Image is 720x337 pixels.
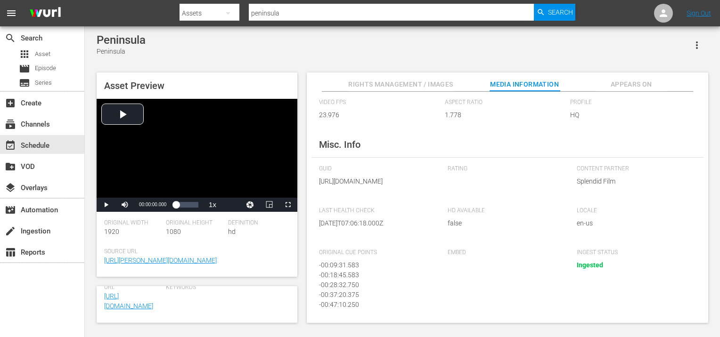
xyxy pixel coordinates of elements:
[35,78,52,88] span: Series
[577,177,691,186] span: Splendid Film
[448,218,562,228] span: false
[319,207,434,215] span: Last Health Check
[139,202,166,207] span: 00:00:00.000
[23,2,68,24] img: ans4CAIJ8jUAAAAAAAAAAAAAAAAAAAAAAAAgQb4GAAAAAAAAAAAAAAAAAAAAAAAAJMjXAAAAAAAAAAAAAAAAAAAAAAAAgAT5G...
[319,260,429,270] div: - 00:09:31.583
[596,79,667,90] span: Appears On
[319,165,434,173] span: GUID
[577,261,603,269] span: Ingested
[570,99,691,106] span: Profile
[5,247,16,258] span: Reports
[448,165,562,173] span: Rating
[319,290,429,300] div: - 00:37:20.375
[104,284,161,291] span: Url
[319,270,429,280] div: - 00:18:45.583
[260,198,278,212] button: Picture-in-Picture
[176,202,198,208] div: Progress Bar
[577,249,691,257] span: Ingest Status
[97,33,146,47] div: Peninsula
[577,207,691,215] span: Locale
[5,182,16,193] span: Overlays
[448,249,562,257] span: Embed
[548,4,573,21] span: Search
[319,99,440,106] span: Video FPS
[104,228,119,235] span: 1920
[319,218,434,228] span: [DATE]T07:06:18.000Z
[228,219,285,227] span: Definition
[319,110,440,120] span: 23.976
[104,80,164,91] span: Asset Preview
[5,161,16,172] span: VOD
[278,198,297,212] button: Fullscreen
[35,49,50,59] span: Asset
[104,219,161,227] span: Original Width
[445,99,566,106] span: Aspect Ratio
[104,292,153,310] a: [URL][DOMAIN_NAME]
[5,97,16,109] span: Create
[570,110,691,120] span: HQ
[5,119,16,130] span: Channels
[577,165,691,173] span: Content Partner
[448,207,562,215] span: HD Available
[35,64,56,73] span: Episode
[5,140,16,151] span: Schedule
[5,204,16,216] span: Automation
[319,139,360,150] span: Misc. Info
[97,99,297,212] div: Video Player
[19,48,30,60] span: Asset
[534,4,575,21] button: Search
[166,219,223,227] span: Original Height
[6,8,17,19] span: menu
[97,198,115,212] button: Play
[319,249,434,257] span: Original Cue Points
[203,198,222,212] button: Playback Rate
[97,47,146,56] div: Peninsula
[166,284,285,291] span: Keywords
[228,228,236,235] span: hd
[19,63,30,74] span: Episode
[489,79,560,90] span: Media Information
[5,32,16,44] span: Search
[241,198,260,212] button: Jump To Time
[348,79,453,90] span: Rights Management / Images
[319,280,429,290] div: - 00:28:32.750
[19,77,30,88] span: Series
[5,225,16,237] span: Ingestion
[115,198,134,212] button: Mute
[445,110,566,120] span: 1.778
[687,9,711,17] a: Sign Out
[319,300,429,310] div: - 00:47:10.250
[166,228,181,235] span: 1080
[104,257,217,264] a: [URL][PERSON_NAME][DOMAIN_NAME]
[319,177,434,186] span: [URL][DOMAIN_NAME]
[577,218,691,228] span: en-us
[104,248,285,256] span: Source Url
